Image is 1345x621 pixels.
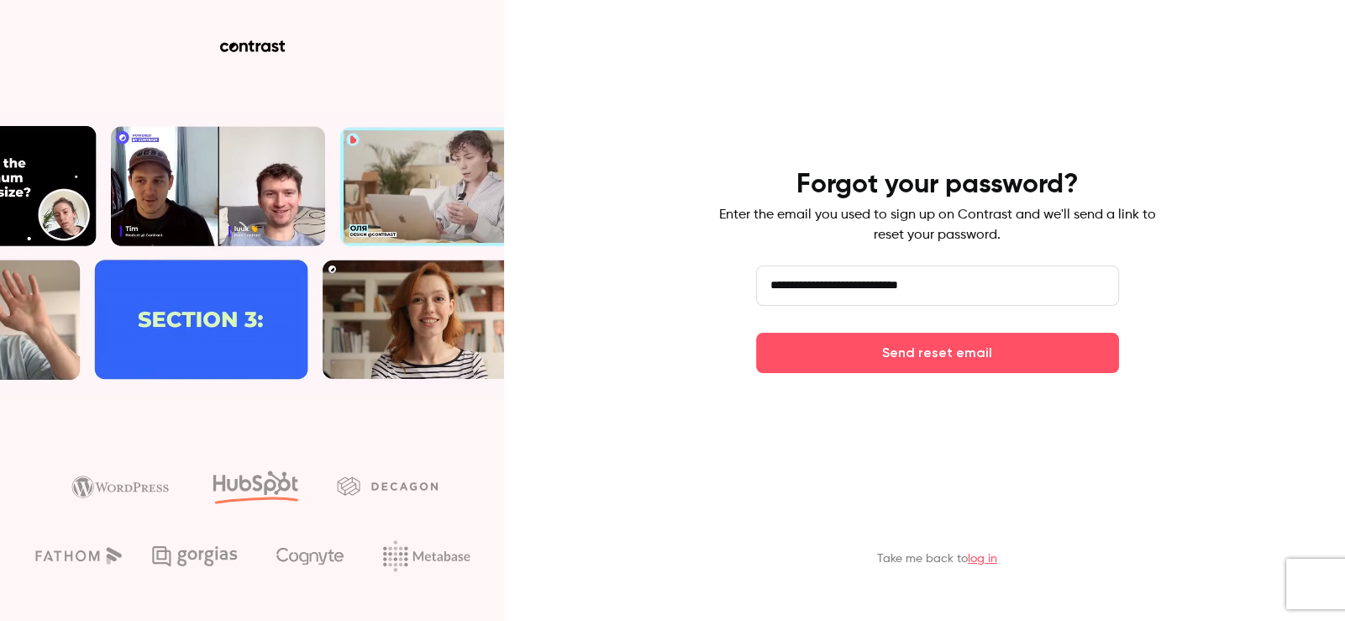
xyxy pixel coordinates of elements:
img: decagon [337,476,438,495]
p: Enter the email you used to sign up on Contrast and we'll send a link to reset your password. [719,205,1156,245]
a: log in [968,553,997,565]
button: Send reset email [756,333,1119,373]
h4: Forgot your password? [796,168,1079,202]
p: Take me back to [877,550,997,567]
